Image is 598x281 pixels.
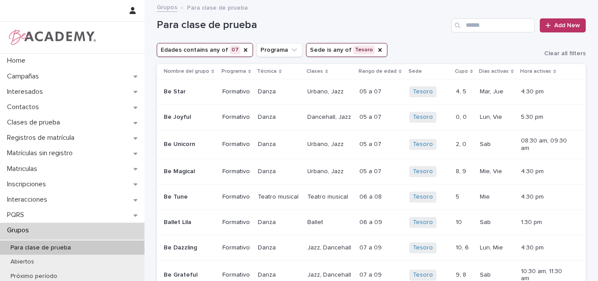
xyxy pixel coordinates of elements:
p: Jazz, Dancehall [307,271,353,279]
p: Jazz, Dancehall [307,244,353,252]
p: Be Dazzling [164,244,212,252]
p: 1:30 pm [521,219,570,226]
p: Ballet [307,219,353,226]
tr: Ballet LilaFormativoDanzaBallet06 a 0906 a 09 Tesoro 1010 SabSab 1:30 pm [157,210,586,235]
p: Home [4,57,32,65]
p: Dancehall, Jazz [307,114,353,121]
tr: Be MagicalFormativoDanzaUrbano, Jazz05 a 0705 a 07 Tesoro 8, 98, 9 Mie, VieMie, Vie 4:30 pm [157,159,586,185]
p: 10, 6 [456,242,471,252]
p: Nombre del grupo [164,67,209,76]
p: Rango de edad [359,67,397,76]
p: Danza [258,141,300,148]
p: Cupo [455,67,468,76]
p: Mar, Jue [480,86,505,96]
p: Lun, Vie [480,112,504,121]
p: Be Grateful [164,271,212,279]
button: Clear all filters [537,50,586,57]
tr: Be JoyfulFormativoDanzaDancehall, Jazz05 a 0705 a 07 Tesoro 0, 00, 0 Lun, VieLun, Vie 5:30 pm [157,104,586,130]
p: Campañas [4,72,46,81]
p: Días activas [479,67,509,76]
p: Be Tune [164,193,212,201]
p: 5 [456,192,461,201]
p: 05 a 07 [359,112,383,121]
p: 4:30 pm [521,88,570,96]
a: Tesoro [413,244,433,252]
p: Ballet Lila [164,219,212,226]
p: Abiertos [4,258,41,266]
a: Tesoro [413,219,433,226]
p: 4:30 pm [521,168,570,175]
p: Mie [480,192,492,201]
a: Grupos [157,2,177,12]
p: Matriculas [4,165,44,173]
p: 4:30 pm [521,244,570,252]
p: 4:30 pm [521,193,570,201]
p: 07 a 09 [359,242,383,252]
p: Danza [258,244,300,252]
h1: Para clase de prueba [157,19,448,32]
p: Clases de prueba [4,118,67,127]
p: Be Joyful [164,114,212,121]
p: Formativo [222,88,251,96]
a: Add New [540,18,586,32]
tr: Be StarFormativoDanzaUrbano, Jazz05 a 0705 a 07 Tesoro 4, 54, 5 Mar, JueMar, Jue 4:30 pm [157,79,586,105]
p: Mie, Vie [480,166,504,175]
tr: Be DazzlingFormativoDanzaJazz, Dancehall07 a 0907 a 09 Tesoro 10, 610, 6 Lun, MieLun, Mie 4:30 pm [157,235,586,260]
p: Formativo [222,219,251,226]
p: Be Unicorn [164,141,212,148]
a: Tesoro [413,271,433,279]
p: PQRS [4,211,31,219]
p: Formativo [222,114,251,121]
p: Hora activas [520,67,551,76]
p: Be Star [164,88,212,96]
tr: Be UnicornFormativoDanzaUrbano, Jazz05 a 0705 a 07 Tesoro 2, 02, 0 SabSab 08:30 am, 09:30 am [157,130,586,159]
p: Interacciones [4,196,54,204]
p: 07 a 09 [359,270,383,279]
p: Teatro musical [258,193,300,201]
span: Clear all filters [544,50,586,57]
p: 9, 8 [456,270,468,279]
p: Para clase de prueba [4,244,78,252]
p: 05 a 07 [359,166,383,175]
p: Danza [258,168,300,175]
p: 06 a 09 [359,217,384,226]
p: Formativo [222,271,251,279]
p: 10 [456,217,464,226]
p: 06 a 08 [359,192,383,201]
p: Técnica [257,67,277,76]
p: 0, 0 [456,112,468,121]
p: Contactos [4,103,46,111]
p: Formativo [222,168,251,175]
p: Danza [258,88,300,96]
p: Lun, Mie [480,242,505,252]
p: Formativo [222,244,251,252]
a: Tesoro [413,193,433,201]
p: Programa [222,67,246,76]
p: Urbano, Jazz [307,88,353,96]
button: Edades [157,43,253,57]
p: Formativo [222,193,251,201]
input: Search [451,18,535,32]
a: Tesoro [413,88,433,96]
p: Formativo [222,141,251,148]
p: Próximo período [4,273,64,280]
p: Sab [480,139,492,148]
p: Danza [258,114,300,121]
p: Registros de matrícula [4,134,81,142]
p: 05 a 07 [359,139,383,148]
p: Teatro musical [307,193,353,201]
button: Sede [306,43,387,57]
p: 2, 0 [456,139,468,148]
p: 4, 5 [456,86,468,96]
a: Tesoro [413,114,433,121]
tr: Be TuneFormativoTeatro musicalTeatro musical06 a 0806 a 08 Tesoro 55 MieMie 4:30 pm [157,185,586,210]
p: Sab [480,270,492,279]
p: Danza [258,271,300,279]
p: 8, 9 [456,166,468,175]
p: Grupos [4,226,36,235]
img: WPrjXfSUmiLcdUfaYY4Q [7,28,97,46]
a: Tesoro [413,168,433,175]
p: Para clase de prueba [187,2,248,12]
p: Sab [480,217,492,226]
